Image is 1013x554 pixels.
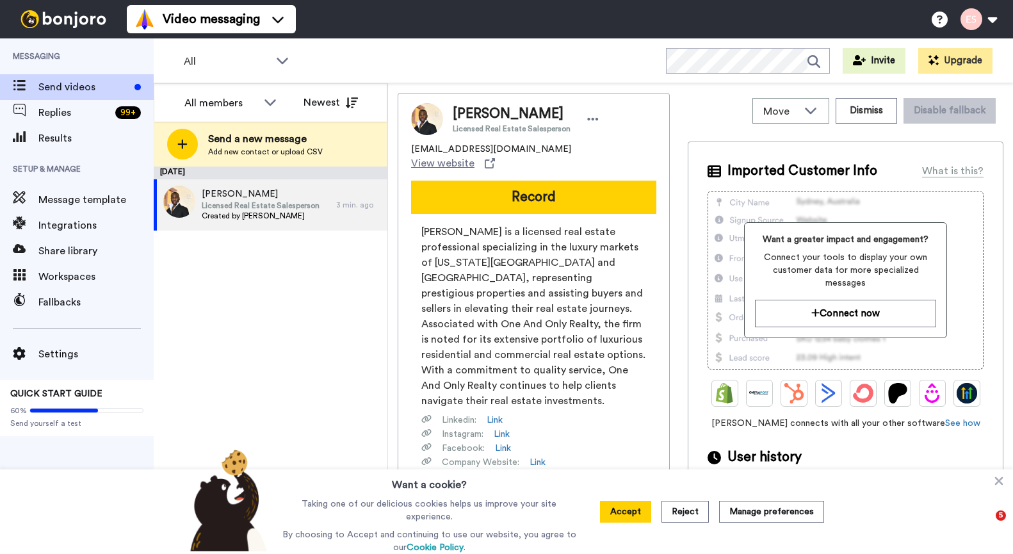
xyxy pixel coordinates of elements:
[208,131,323,147] span: Send a new message
[453,104,571,124] span: [PERSON_NAME]
[163,10,260,28] span: Video messaging
[818,383,839,403] img: ActiveCampaign
[442,442,485,455] span: Facebook :
[411,103,443,135] img: Image of Jemaine Pollard
[996,510,1006,521] span: 5
[957,383,977,403] img: GoHighLevel
[184,54,270,69] span: All
[184,95,257,111] div: All members
[10,405,27,416] span: 60%
[661,501,709,523] button: Reject
[38,269,154,284] span: Workspaces
[918,48,993,74] button: Upgrade
[843,48,905,74] button: Invite
[202,211,320,221] span: Created by [PERSON_NAME]
[945,419,980,428] a: See how
[715,383,735,403] img: Shopify
[836,98,897,124] button: Dismiss
[38,131,154,146] span: Results
[784,383,804,403] img: Hubspot
[392,469,467,493] h3: Want a cookie?
[279,498,579,523] p: Taking one of our delicious cookies helps us improve your site experience.
[179,449,273,551] img: bear-with-cookie.png
[38,105,110,120] span: Replies
[755,233,937,246] span: Want a greater impact and engagement?
[763,104,798,119] span: Move
[442,456,519,469] span: Company Website :
[727,448,802,467] span: User history
[15,10,111,28] img: bj-logo-header-white.svg
[411,156,474,171] span: View website
[887,383,908,403] img: Patreon
[10,418,143,428] span: Send yourself a test
[853,383,873,403] img: ConvertKit
[202,188,320,200] span: [PERSON_NAME]
[154,167,387,179] div: [DATE]
[530,456,546,469] a: Link
[495,442,511,455] a: Link
[922,163,984,179] div: What is this?
[202,200,320,211] span: Licensed Real Estate Salesperson
[727,161,877,181] span: Imported Customer Info
[487,414,503,427] a: Link
[600,501,651,523] button: Accept
[904,98,996,124] button: Disable fallback
[494,428,510,441] a: Link
[294,90,368,115] button: Newest
[411,181,656,214] button: Record
[38,295,154,310] span: Fallbacks
[336,200,381,210] div: 3 min. ago
[922,383,943,403] img: Drip
[442,414,476,427] span: Linkedin :
[38,243,154,259] span: Share library
[163,186,195,218] img: 41f1d808-d6ca-4053-b3de-d1a2ef96c78a.jpg
[453,124,571,134] span: Licensed Real Estate Salesperson
[411,156,495,171] a: View website
[279,528,579,554] p: By choosing to Accept and continuing to use our website, you agree to our .
[407,543,464,552] a: Cookie Policy
[134,9,155,29] img: vm-color.svg
[442,428,483,441] span: Instagram :
[708,417,984,430] span: [PERSON_NAME] connects with all your other software
[208,147,323,157] span: Add new contact or upload CSV
[10,389,102,398] span: QUICK START GUIDE
[115,106,141,119] div: 99 +
[38,192,154,208] span: Message template
[749,383,770,403] img: Ontraport
[969,510,1000,541] iframe: Intercom live chat
[411,143,571,156] span: [EMAIL_ADDRESS][DOMAIN_NAME]
[755,251,937,289] span: Connect your tools to display your own customer data for more specialized messages
[755,300,937,327] button: Connect now
[421,224,646,409] span: [PERSON_NAME] is a licensed real estate professional specializing in the luxury markets of [US_ST...
[38,346,154,362] span: Settings
[38,79,129,95] span: Send videos
[38,218,154,233] span: Integrations
[719,501,824,523] button: Manage preferences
